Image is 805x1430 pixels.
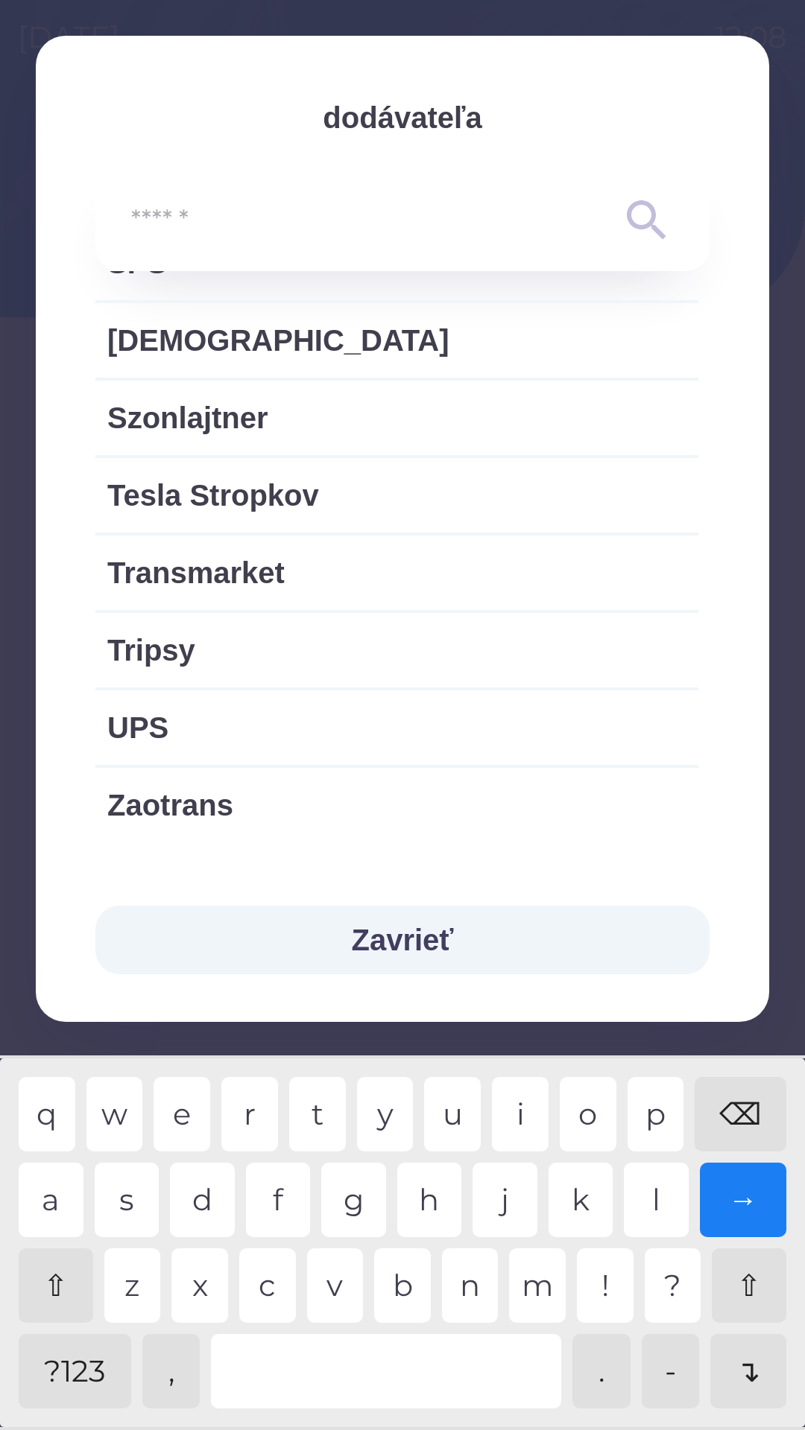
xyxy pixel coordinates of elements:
div: [DEMOGRAPHIC_DATA] [95,303,698,378]
div: Tesla Stropkov [95,458,698,533]
button: Zavrieť [95,906,710,974]
div: Szonlajtner [95,381,698,455]
span: UPS [107,705,686,750]
span: Tesla Stropkov [107,473,686,518]
span: Transmarket [107,550,686,595]
span: Szonlajtner [107,395,686,440]
span: Zaotrans [107,783,686,827]
p: dodávateľa [95,95,710,140]
div: Zaotrans [95,768,698,842]
span: [DEMOGRAPHIC_DATA] [107,318,686,363]
div: Tripsy [95,613,698,687]
span: Tripsy [107,628,686,673]
div: UPS [95,690,698,765]
div: Transmarket [95,536,698,610]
